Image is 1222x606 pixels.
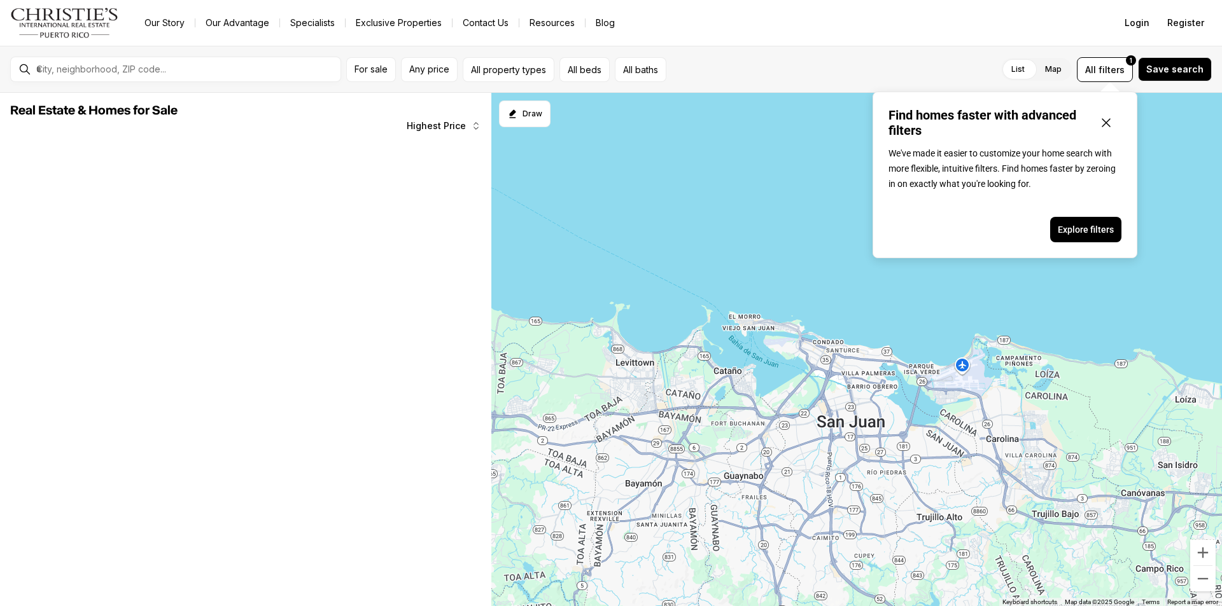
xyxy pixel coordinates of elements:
[399,113,489,139] button: Highest Price
[355,64,388,74] span: For sale
[888,146,1121,191] p: We've made it easier to customize your home search with more flexible, intuitive filters. Find ho...
[453,14,519,32] button: Contact Us
[1099,63,1125,76] span: filters
[888,107,1091,138] p: Find homes faster with advanced filters
[1130,55,1132,65] span: 1
[401,57,458,82] button: Any price
[1146,64,1204,74] span: Save search
[346,57,396,82] button: For sale
[10,8,119,38] img: logo
[280,14,345,32] a: Specialists
[195,14,279,32] a: Our Advantage
[1035,58,1072,81] label: Map
[586,14,625,32] a: Blog
[1001,58,1035,81] label: List
[1085,63,1096,76] span: All
[1138,57,1212,81] button: Save search
[1050,217,1121,242] button: Explore filters
[409,64,449,74] span: Any price
[559,57,610,82] button: All beds
[1117,10,1157,36] button: Login
[499,100,551,127] button: Start drawing
[463,57,554,82] button: All property types
[10,104,178,117] span: Real Estate & Homes for Sale
[407,121,466,131] span: Highest Price
[615,57,666,82] button: All baths
[1077,57,1133,82] button: Allfilters1
[519,14,585,32] a: Resources
[1167,18,1204,28] span: Register
[134,14,195,32] a: Our Story
[1125,18,1149,28] span: Login
[1160,10,1212,36] button: Register
[1091,107,1121,138] button: Close popover
[346,14,452,32] a: Exclusive Properties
